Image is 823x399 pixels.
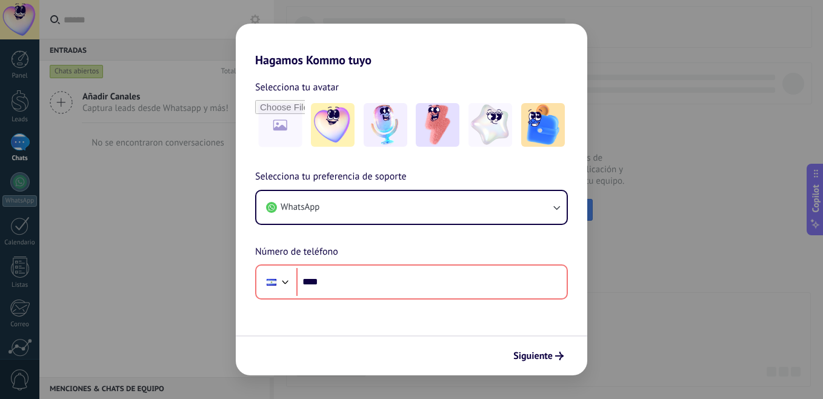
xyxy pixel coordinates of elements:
span: Siguiente [513,352,553,360]
img: -2.jpeg [364,103,407,147]
button: Siguiente [508,346,569,366]
img: -5.jpeg [521,103,565,147]
h2: Hagamos Kommo tuyo [236,24,587,67]
img: -4.jpeg [468,103,512,147]
button: WhatsApp [256,191,567,224]
img: -1.jpeg [311,103,355,147]
span: Selecciona tu avatar [255,79,339,95]
span: Número de teléfono [255,244,338,260]
span: WhatsApp [281,201,319,213]
span: Selecciona tu preferencia de soporte [255,169,407,185]
img: -3.jpeg [416,103,459,147]
div: El Salvador: + 503 [260,269,283,295]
